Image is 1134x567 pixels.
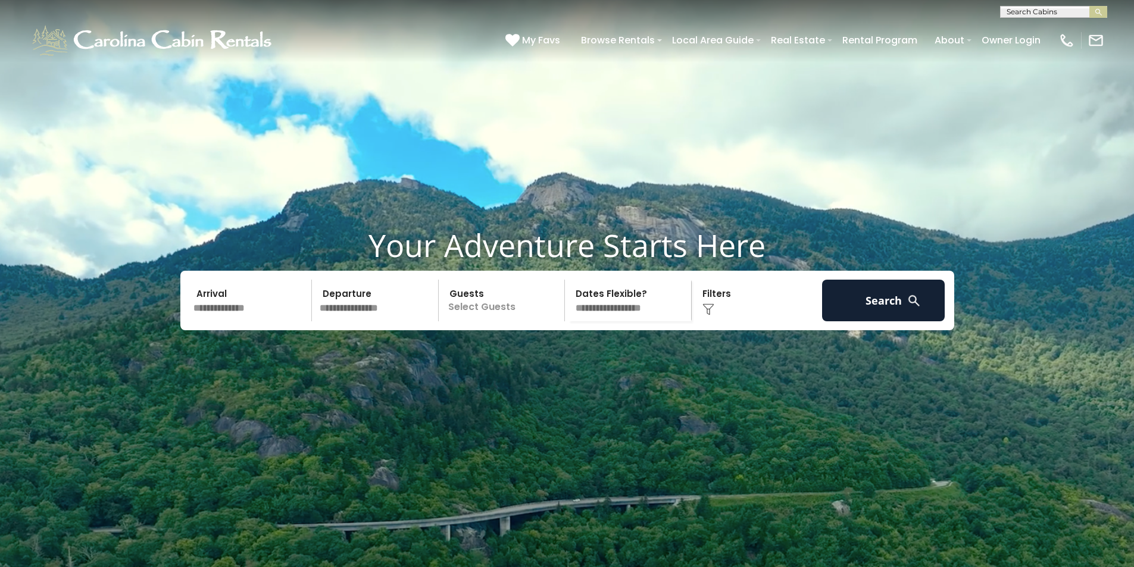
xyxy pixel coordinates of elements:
[505,33,563,48] a: My Favs
[907,293,921,308] img: search-regular-white.png
[822,280,945,321] button: Search
[976,30,1046,51] a: Owner Login
[1088,32,1104,49] img: mail-regular-white.png
[666,30,760,51] a: Local Area Guide
[9,227,1125,264] h1: Your Adventure Starts Here
[522,33,560,48] span: My Favs
[442,280,565,321] p: Select Guests
[575,30,661,51] a: Browse Rentals
[929,30,970,51] a: About
[30,23,277,58] img: White-1-1-2.png
[1058,32,1075,49] img: phone-regular-white.png
[836,30,923,51] a: Rental Program
[702,303,714,315] img: filter--v1.png
[765,30,831,51] a: Real Estate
